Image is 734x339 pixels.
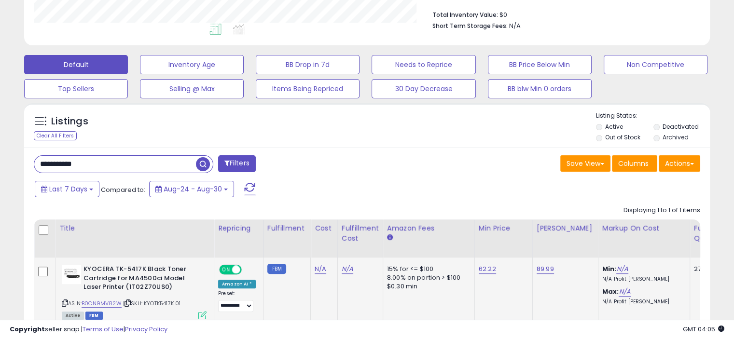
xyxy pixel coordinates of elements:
[59,223,210,233] div: Title
[387,282,467,291] div: $0.30 min
[605,122,623,131] label: Active
[10,325,45,334] strong: Copyright
[602,287,619,296] b: Max:
[537,223,594,233] div: [PERSON_NAME]
[602,223,686,233] div: Markup on Cost
[342,223,379,244] div: Fulfillment Cost
[432,8,693,20] li: $0
[62,265,81,284] img: 3198+mLWjDL._SL40_.jpg
[315,264,326,274] a: N/A
[616,264,628,274] a: N/A
[218,223,259,233] div: Repricing
[602,298,682,305] p: N/A Profit [PERSON_NAME]
[387,273,467,282] div: 8.00% on portion > $100
[618,159,649,168] span: Columns
[35,181,99,197] button: Last 7 Days
[218,290,256,312] div: Preset:
[62,312,84,320] span: All listings currently available for purchase on Amazon
[149,181,234,197] button: Aug-24 - Aug-30
[82,299,122,308] a: B0CN9MV82W
[479,264,496,274] a: 62.22
[662,122,698,131] label: Deactivated
[683,325,724,334] span: 2025-09-8 04:05 GMT
[49,184,87,194] span: Last 7 Days
[619,287,630,297] a: N/A
[387,233,393,242] small: Amazon Fees.
[694,223,727,244] div: Fulfillable Quantity
[140,79,244,98] button: Selling @ Max
[24,79,128,98] button: Top Sellers
[342,264,353,274] a: N/A
[372,79,475,98] button: 30 Day Decrease
[218,280,256,288] div: Amazon AI *
[101,185,145,194] span: Compared to:
[85,312,103,320] span: FBM
[479,223,528,233] div: Min Price
[123,299,180,307] span: | SKU: KYOTK5417K 01
[432,11,498,19] b: Total Inventory Value:
[537,264,554,274] a: 89.99
[694,265,724,273] div: 27
[83,265,201,294] b: KYOCERA TK-5417K Black Toner Cartridge for MA4500ci Model Laser Printer (1T02Z70US0)
[372,55,475,74] button: Needs to Reprice
[605,133,640,141] label: Out of Stock
[560,155,610,172] button: Save View
[604,55,707,74] button: Non Competitive
[10,325,167,334] div: seller snap | |
[34,131,77,140] div: Clear All Filters
[432,22,508,30] b: Short Term Storage Fees:
[387,223,471,233] div: Amazon Fees
[256,79,360,98] button: Items Being Repriced
[509,21,521,30] span: N/A
[387,265,467,273] div: 15% for <= $100
[598,219,690,258] th: The percentage added to the cost of goods (COGS) that forms the calculator for Min & Max prices.
[612,155,657,172] button: Columns
[218,155,256,172] button: Filters
[662,133,688,141] label: Archived
[623,206,700,215] div: Displaying 1 to 1 of 1 items
[315,223,333,233] div: Cost
[51,115,88,128] h5: Listings
[83,325,124,334] a: Terms of Use
[596,111,710,121] p: Listing States:
[602,276,682,283] p: N/A Profit [PERSON_NAME]
[140,55,244,74] button: Inventory Age
[164,184,222,194] span: Aug-24 - Aug-30
[125,325,167,334] a: Privacy Policy
[220,266,232,274] span: ON
[659,155,700,172] button: Actions
[267,264,286,274] small: FBM
[602,264,617,273] b: Min:
[62,265,207,318] div: ASIN:
[488,55,592,74] button: BB Price Below Min
[256,55,360,74] button: BB Drop in 7d
[24,55,128,74] button: Default
[267,223,306,233] div: Fulfillment
[488,79,592,98] button: BB blw Min 0 orders
[240,266,256,274] span: OFF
